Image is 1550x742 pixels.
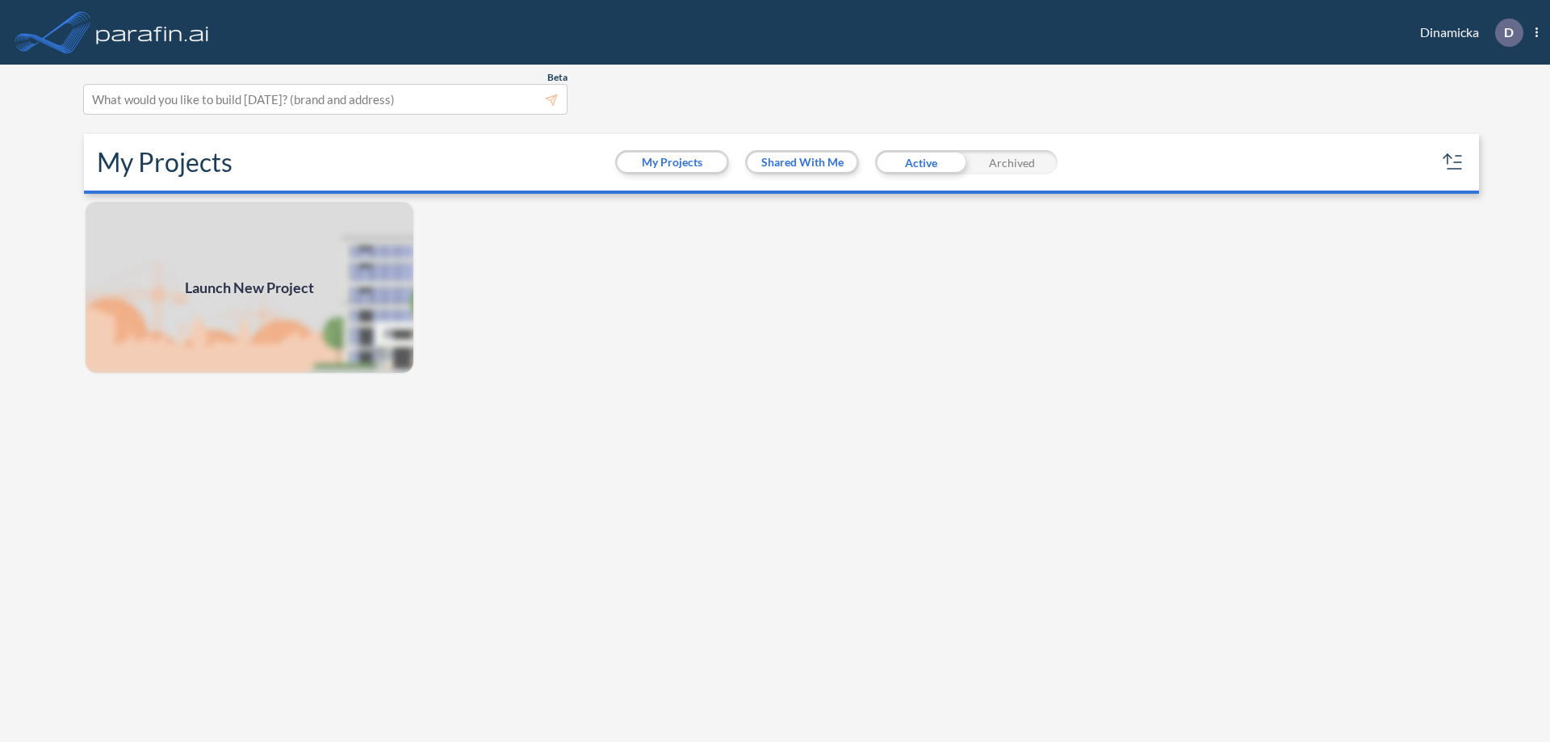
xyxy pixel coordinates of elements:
[618,153,727,172] button: My Projects
[84,200,415,375] a: Launch New Project
[97,147,232,178] h2: My Projects
[748,153,857,172] button: Shared With Me
[966,150,1058,174] div: Archived
[93,16,212,48] img: logo
[1396,19,1538,47] div: Dinamicka
[1440,149,1466,175] button: sort
[185,277,314,299] span: Launch New Project
[1504,25,1514,40] p: D
[547,71,568,84] span: Beta
[84,200,415,375] img: add
[875,150,966,174] div: Active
